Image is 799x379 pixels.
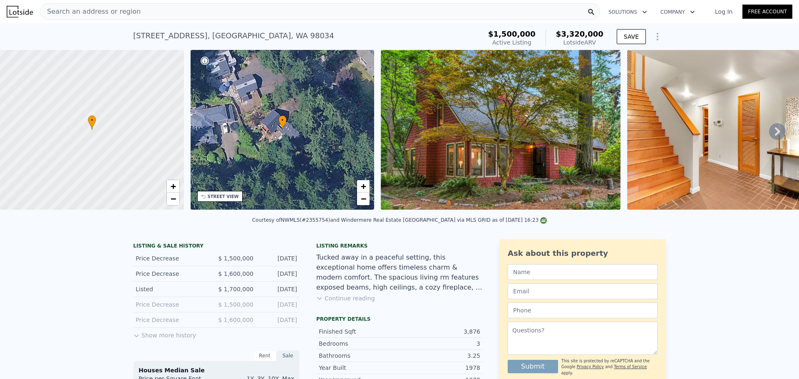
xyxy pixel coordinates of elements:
input: Phone [508,302,658,318]
div: Year Built [319,364,399,372]
button: Company [654,5,702,20]
button: Show Options [649,28,666,45]
a: Zoom in [357,180,370,193]
button: SAVE [617,29,646,44]
img: Lotside [7,6,33,17]
div: Lotside ARV [556,38,603,47]
a: Privacy Policy [577,364,604,369]
span: − [361,193,366,204]
div: • [278,115,287,130]
span: Active Listing [492,39,531,46]
button: Continue reading [316,294,375,302]
div: [DATE] [260,316,297,324]
span: $3,320,000 [556,30,603,38]
a: Terms of Service [614,364,647,369]
a: Zoom out [357,193,370,205]
div: Bedrooms [319,339,399,348]
button: Show more history [133,328,196,339]
span: − [170,193,176,204]
div: Listed [136,285,210,293]
div: Price Decrease [136,254,210,263]
input: Email [508,283,658,299]
div: 3,876 [399,327,480,336]
div: Courtesy of NWMLS (#2355754) and Windermere Real Estate [GEOGRAPHIC_DATA] via MLS GRID as of [DAT... [252,217,547,223]
a: Zoom in [167,180,179,193]
div: LISTING & SALE HISTORY [133,243,300,251]
span: $ 1,700,000 [218,286,253,292]
span: • [278,116,287,124]
a: Free Account [742,5,792,19]
div: Rent [253,350,276,361]
div: Listing remarks [316,243,483,249]
div: Price Decrease [136,270,210,278]
div: Sale [276,350,300,361]
button: Solutions [602,5,654,20]
div: 3.25 [399,352,480,360]
div: [DATE] [260,300,297,309]
img: NWMLS Logo [540,217,547,224]
div: Ask about this property [508,248,658,259]
span: $ 1,600,000 [218,317,253,323]
div: Price Decrease [136,300,210,309]
div: [STREET_ADDRESS] , [GEOGRAPHIC_DATA] , WA 98034 [133,30,334,42]
span: $ 1,500,000 [218,255,253,262]
div: [DATE] [260,254,297,263]
div: Price Decrease [136,316,210,324]
input: Name [508,264,658,280]
span: $1,500,000 [488,30,536,38]
img: Sale: 149611772 Parcel: 98117656 [381,50,620,210]
div: [DATE] [260,270,297,278]
span: + [170,181,176,191]
div: Property details [316,316,483,322]
div: Finished Sqft [319,327,399,336]
span: • [88,116,96,124]
div: 3 [399,339,480,348]
a: Log In [705,7,742,16]
div: • [88,115,96,130]
div: STREET VIEW [208,193,239,200]
span: + [361,181,366,191]
div: Tucked away in a peaceful setting, this exceptional home offers timeless charm & modern comfort. ... [316,253,483,292]
div: This site is protected by reCAPTCHA and the Google and apply. [561,358,658,376]
span: $ 1,500,000 [218,301,253,308]
span: Search an address or region [40,7,141,17]
div: 1978 [399,364,480,372]
div: Houses Median Sale [139,366,294,374]
div: Bathrooms [319,352,399,360]
a: Zoom out [167,193,179,205]
div: [DATE] [260,285,297,293]
span: $ 1,600,000 [218,270,253,277]
button: Submit [508,360,558,373]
